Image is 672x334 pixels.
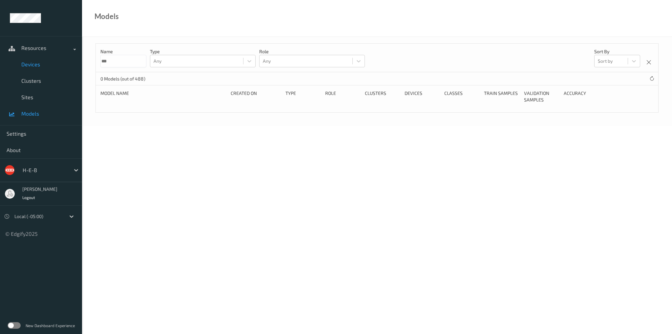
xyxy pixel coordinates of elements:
div: Models [94,13,119,20]
div: Accuracy [564,90,599,103]
div: Train Samples [484,90,519,103]
div: Role [325,90,360,103]
div: clusters [365,90,400,103]
p: Name [100,48,146,55]
div: devices [405,90,440,103]
div: Created On [231,90,281,103]
p: 0 Models (out of 488) [100,76,150,82]
div: Validation Samples [524,90,559,103]
div: Type [285,90,321,103]
p: Sort by [594,48,640,55]
p: Role [259,48,365,55]
div: Model Name [100,90,226,103]
div: Classes [444,90,479,103]
p: Type [150,48,256,55]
